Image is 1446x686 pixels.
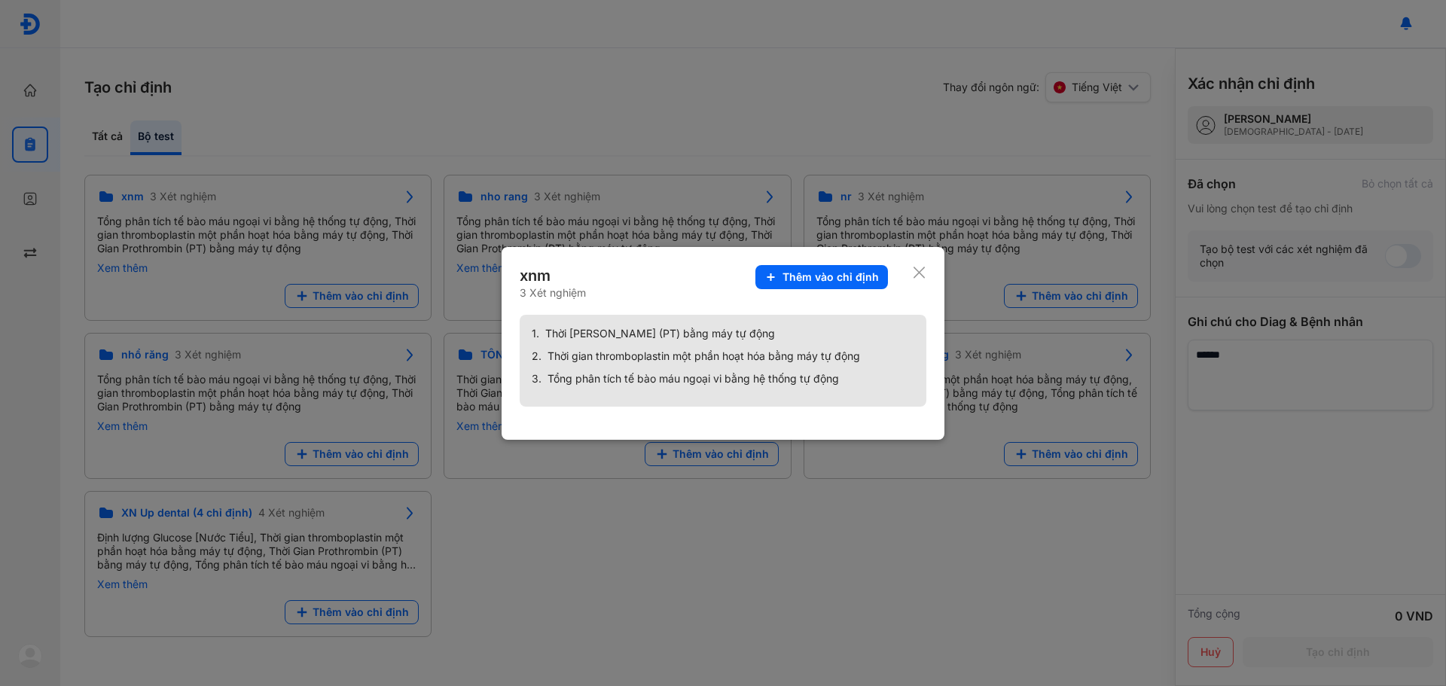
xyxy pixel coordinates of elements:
span: Tổng phân tích tế bào máu ngoại vi bằng hệ thống tự động [548,372,839,386]
span: Thêm vào chỉ định [782,270,879,284]
span: Thời gian thromboplastin một phần hoạt hóa bằng máy tự động [548,349,860,363]
div: xnm [520,265,586,286]
button: Thêm vào chỉ định [755,265,888,289]
span: 3. [532,372,541,386]
span: 2. [532,349,541,363]
span: Thời [PERSON_NAME] (PT) bằng máy tự động [545,327,775,340]
span: 1. [532,327,539,340]
div: 3 Xét nghiệm [520,286,586,300]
